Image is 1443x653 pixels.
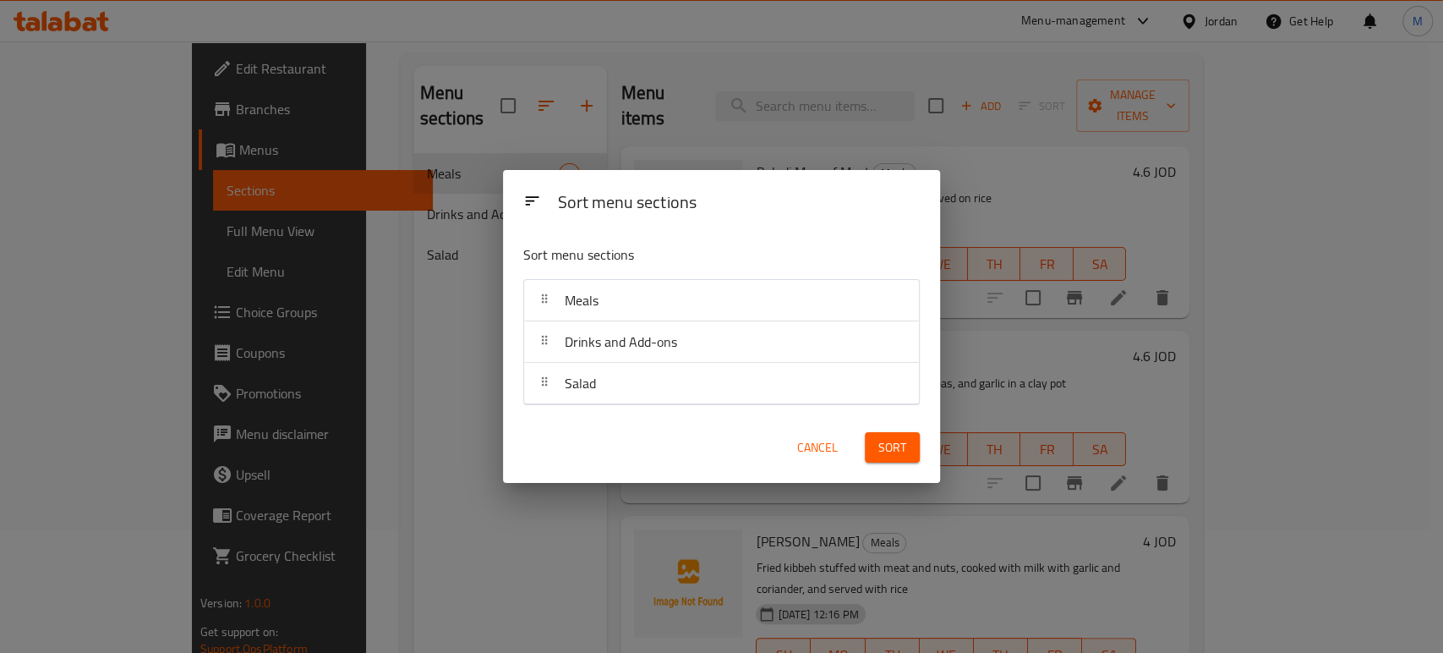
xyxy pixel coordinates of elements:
span: Sort [878,437,906,458]
div: Drinks and Add-ons [524,321,919,363]
span: Salad [565,370,596,396]
button: Sort [865,432,920,464]
span: Drinks and Add-ons [565,329,677,354]
div: Sort menu sections [550,184,926,222]
button: Cancel [790,432,844,464]
span: Cancel [797,437,838,458]
p: Sort menu sections [523,244,838,266]
span: Meals [565,288,599,313]
div: Salad [524,363,919,404]
div: Meals [524,280,919,321]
